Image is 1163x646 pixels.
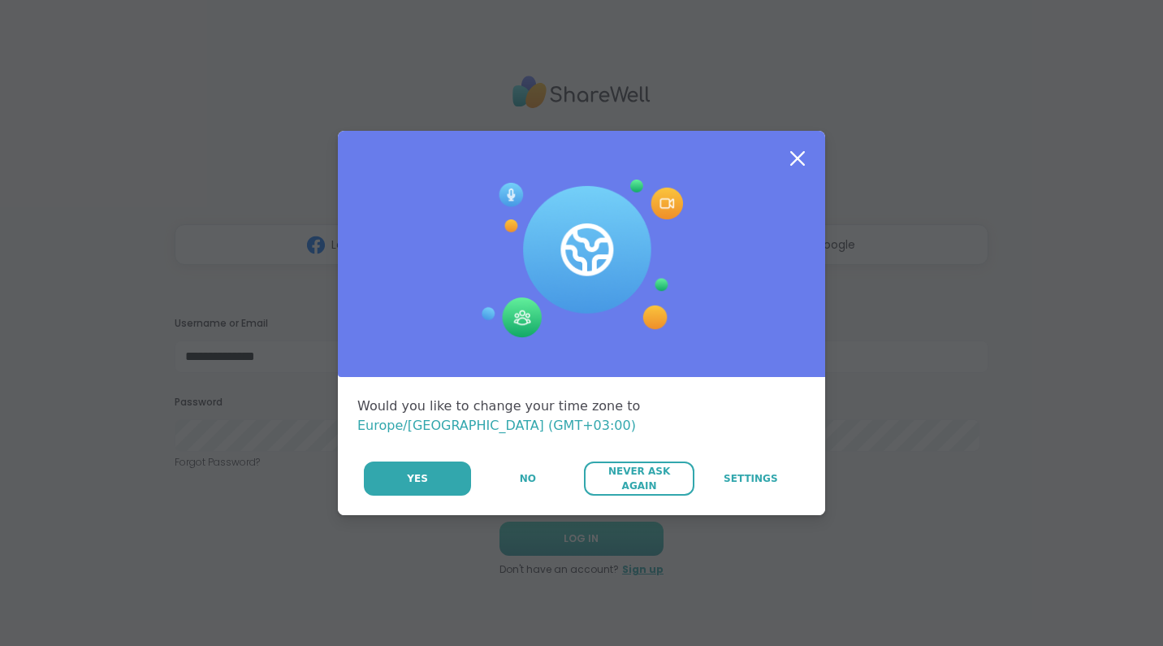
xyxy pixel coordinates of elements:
[357,397,806,436] div: Would you like to change your time zone to
[407,471,428,486] span: Yes
[473,462,582,496] button: No
[357,418,636,433] span: Europe/[GEOGRAPHIC_DATA] (GMT+03:00)
[480,180,683,339] img: Session Experience
[696,462,806,496] a: Settings
[724,471,778,486] span: Settings
[364,462,471,496] button: Yes
[584,462,694,496] button: Never Ask Again
[592,464,685,493] span: Never Ask Again
[520,471,536,486] span: No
